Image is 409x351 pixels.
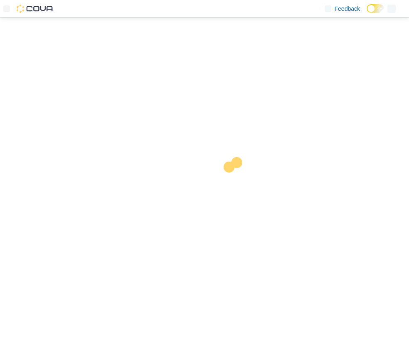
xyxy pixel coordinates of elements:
[321,0,363,17] a: Feedback
[205,151,267,213] img: cova-loader
[335,5,360,13] span: Feedback
[17,5,54,13] img: Cova
[367,4,384,13] input: Dark Mode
